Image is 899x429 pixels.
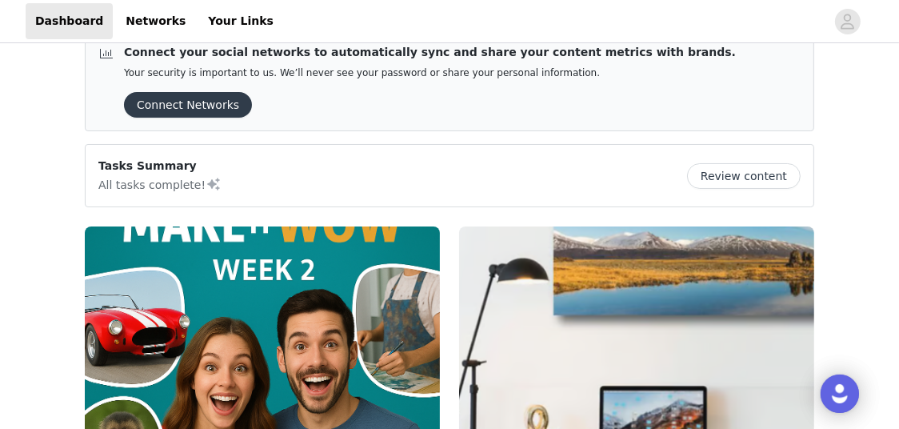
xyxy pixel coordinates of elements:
[116,3,195,39] a: Networks
[124,67,736,79] p: Your security is important to us. We’ll never see your password or share your personal information.
[98,158,222,174] p: Tasks Summary
[198,3,283,39] a: Your Links
[687,163,801,189] button: Review content
[124,92,252,118] button: Connect Networks
[821,375,859,413] div: Open Intercom Messenger
[124,44,736,61] p: Connect your social networks to automatically sync and share your content metrics with brands.
[26,3,113,39] a: Dashboard
[840,9,855,34] div: avatar
[98,174,222,194] p: All tasks complete!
